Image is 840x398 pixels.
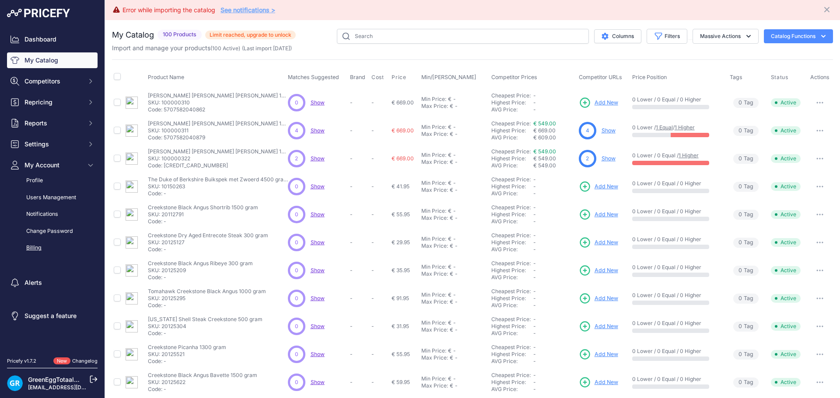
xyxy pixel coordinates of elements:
[491,183,533,190] div: Highest Price:
[491,190,533,197] div: AVG Price:
[311,183,325,190] a: Show
[450,242,453,249] div: €
[295,183,298,190] span: 0
[371,267,374,273] span: -
[112,29,154,41] h2: My Catalog
[448,180,451,187] div: €
[632,152,721,159] p: 0 Lower / 0 Equal /
[579,208,618,221] a: Add New
[148,302,266,309] p: Code: -
[148,183,288,190] p: SKU: 10150263
[738,155,742,163] span: 0
[632,96,721,103] p: 0 Lower / 0 Equal / 0 Higher
[371,155,374,162] span: -
[7,31,98,347] nav: Sidebar
[450,215,453,221] div: €
[148,267,253,274] p: SKU: 20125209
[311,127,325,134] span: Show
[771,210,801,219] span: Active
[350,211,368,218] p: -
[595,211,618,219] span: Add New
[632,236,721,243] p: 0 Lower / 0 Equal / 0 Higher
[148,162,288,169] p: Code: [CREDIT_CARD_NUMBER]
[491,74,537,80] span: Competitor Prices
[675,124,695,131] a: 1 Higher
[738,183,742,191] span: 0
[822,3,833,14] button: Close
[421,180,446,187] div: Min Price:
[771,98,801,107] span: Active
[450,187,453,194] div: €
[311,351,325,357] span: Show
[451,319,456,326] div: -
[533,120,556,127] a: € 549.00
[148,246,268,253] p: Code: -
[451,235,456,242] div: -
[7,94,98,110] button: Repricing
[7,52,98,68] a: My Catalog
[392,295,409,301] span: € 91.95
[392,74,408,81] button: Price
[579,320,618,332] a: Add New
[311,155,325,162] a: Show
[7,136,98,152] button: Settings
[311,379,325,385] a: Show
[421,235,446,242] div: Min Price:
[450,131,453,138] div: €
[148,127,288,134] p: SKU: 100000311
[450,270,453,277] div: €
[392,99,414,106] span: € 669.00
[771,126,801,135] span: Active
[148,92,288,99] p: [PERSON_NAME] [PERSON_NAME] [PERSON_NAME] 16" Mat Black EU
[421,263,446,270] div: Min Price:
[311,99,325,106] a: Show
[533,295,536,301] span: -
[632,264,721,271] p: 0 Lower / 0 Equal / 0 Higher
[594,29,641,43] button: Columns
[533,183,536,190] span: -
[491,127,533,134] div: Highest Price:
[448,235,451,242] div: €
[148,74,184,80] span: Product Name
[295,127,298,135] span: 4
[579,292,618,305] a: Add New
[421,152,446,159] div: Min Price:
[738,127,742,135] span: 0
[350,267,368,274] p: -
[295,322,298,330] span: 0
[295,155,298,163] span: 2
[421,159,448,166] div: Max Price:
[491,274,533,281] div: AVG Price:
[453,298,458,305] div: -
[533,92,536,99] span: -
[451,208,456,215] div: -
[453,187,458,194] div: -
[733,266,759,276] span: Tag
[311,295,325,301] span: Show
[738,99,742,107] span: 0
[421,124,446,131] div: Min Price:
[421,215,448,221] div: Max Price:
[771,266,801,275] span: Active
[448,291,451,298] div: €
[771,322,801,331] span: Active
[350,239,368,246] p: -
[350,155,368,162] p: -
[421,96,446,103] div: Min Price:
[595,294,618,303] span: Add New
[311,267,325,273] a: Show
[764,29,833,43] button: Catalog Functions
[738,294,742,303] span: 0
[533,267,536,273] span: -
[7,240,98,256] a: Billing
[533,190,536,197] span: -
[392,74,406,81] span: Price
[595,99,618,107] span: Add New
[28,384,119,391] a: [EMAIL_ADDRESS][DOMAIN_NAME]
[491,176,531,183] a: Cheapest Price:
[24,161,82,170] span: My Account
[730,74,742,80] span: Tags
